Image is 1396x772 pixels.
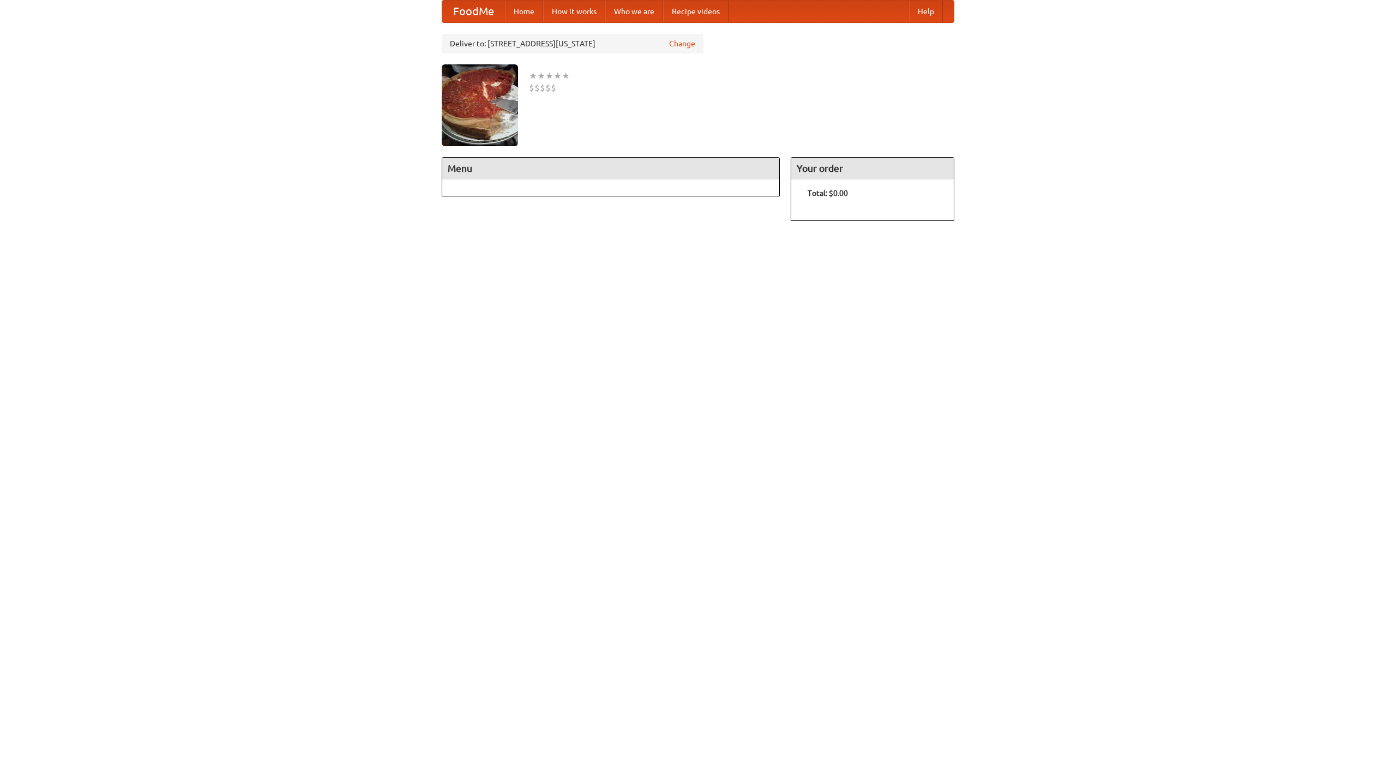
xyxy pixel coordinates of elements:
[529,70,537,82] li: ★
[663,1,729,22] a: Recipe videos
[534,82,540,94] li: $
[909,1,943,22] a: Help
[669,38,695,49] a: Change
[791,158,954,179] h4: Your order
[529,82,534,94] li: $
[545,70,553,82] li: ★
[605,1,663,22] a: Who we are
[537,70,545,82] li: ★
[442,158,779,179] h4: Menu
[543,1,605,22] a: How it works
[545,82,551,94] li: $
[442,1,505,22] a: FoodMe
[540,82,545,94] li: $
[808,189,848,198] b: Total: $0.00
[442,64,518,146] img: angular.jpg
[553,70,562,82] li: ★
[551,82,556,94] li: $
[562,70,570,82] li: ★
[442,34,703,53] div: Deliver to: [STREET_ADDRESS][US_STATE]
[505,1,543,22] a: Home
